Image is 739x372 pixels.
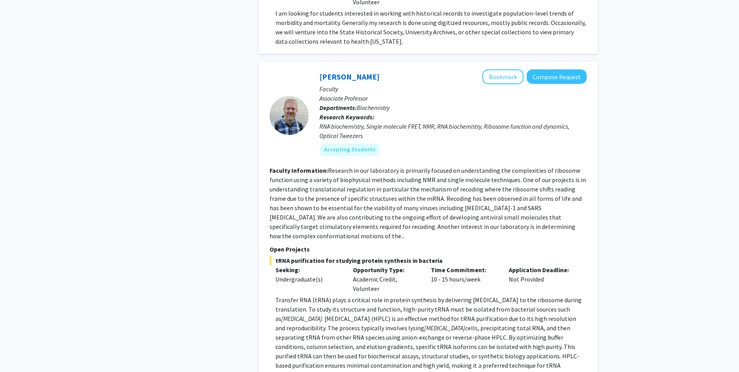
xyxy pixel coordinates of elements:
p: Time Commitment: [431,265,497,275]
p: Application Deadline: [509,265,575,275]
p: Seeking: [275,265,342,275]
div: RNA biochemistry, Single molecule FRET, NMR, RNA biochemistry, Ribosome function and dynamics, Op... [319,122,587,140]
button: Compose Request to Peter Cornish [527,69,587,84]
div: 10 - 15 hours/week [425,265,503,293]
iframe: Chat [6,337,33,366]
button: Add Peter Cornish to Bookmarks [482,69,524,84]
em: [MEDICAL_DATA] [424,324,465,332]
mat-chip: Accepting Students [319,143,380,156]
p: Faculty [319,84,587,94]
em: [MEDICAL_DATA] [281,315,322,322]
div: Not Provided [503,265,581,293]
span: . [MEDICAL_DATA] (HPLC) is an effective method for tRNA purification due to its high resolution a... [275,315,576,332]
span: tRNA purification for studying protein synthesis in bacteria [270,256,587,265]
p: I am looking for students interested in working with historical records to investigate population... [275,9,587,46]
p: Opportunity Type: [353,265,419,275]
b: Research Keywords: [319,113,374,121]
b: Departments: [319,104,357,112]
span: Biochemistry [357,104,390,112]
fg-read-more: Research in our laboratory is primarily focused on understanding the complexities of ribosome fun... [270,167,586,240]
span: Transfer RNA (tRNA) plays a critical role in protein synthesis by delivering [MEDICAL_DATA] to th... [275,296,582,322]
b: Faculty Information: [270,167,328,174]
div: Undergraduate(s) [275,275,342,284]
a: [PERSON_NAME] [319,72,379,81]
p: Open Projects [270,244,587,254]
p: Associate Professor [319,94,587,103]
div: Academic Credit, Volunteer [347,265,425,293]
